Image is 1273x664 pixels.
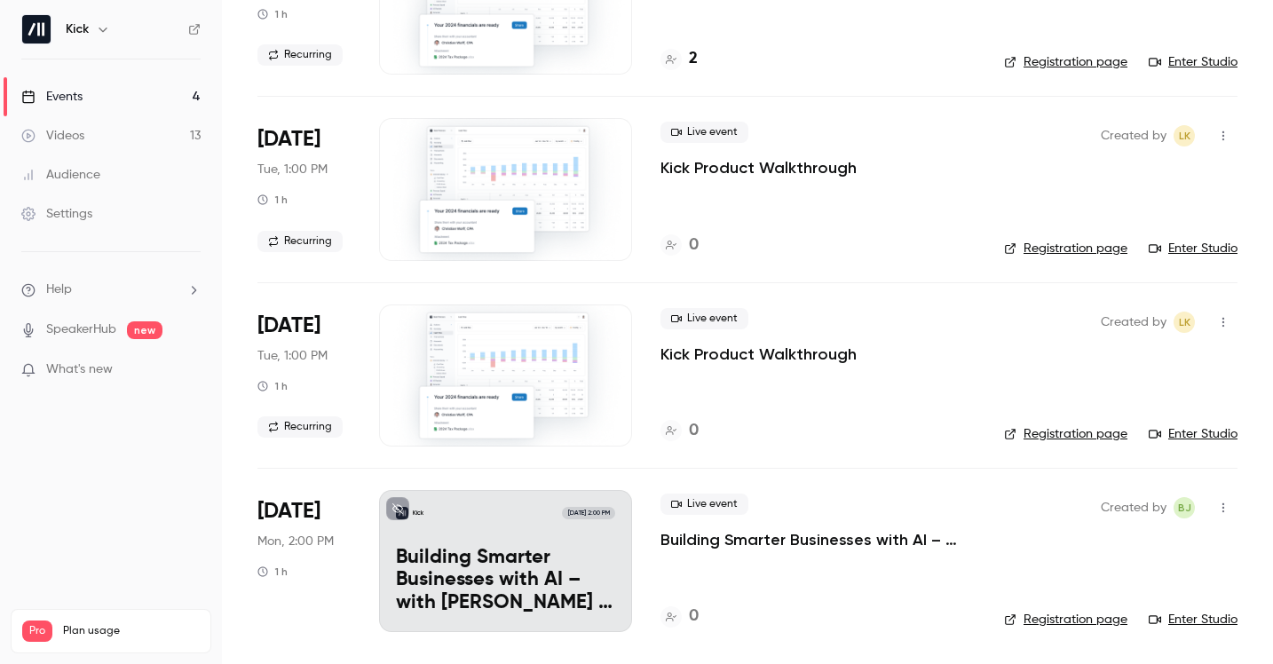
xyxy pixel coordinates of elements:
span: Ben Johnson [1174,497,1195,518]
span: Recurring [257,416,343,438]
a: Enter Studio [1149,53,1237,71]
div: 1 h [257,193,288,207]
span: Tue, 1:00 PM [257,347,328,365]
h4: 0 [689,233,699,257]
a: 2 [660,47,698,71]
div: Videos [21,127,84,145]
a: Registration page [1004,425,1127,443]
span: [DATE] [257,125,320,154]
span: Recurring [257,231,343,252]
a: 0 [660,419,699,443]
a: Enter Studio [1149,240,1237,257]
h4: 0 [689,605,699,628]
span: Live event [660,494,748,515]
h4: 0 [689,419,699,443]
span: Mon, 2:00 PM [257,533,334,550]
h4: 2 [689,47,698,71]
a: Registration page [1004,240,1127,257]
span: BJ [1178,497,1191,518]
span: Plan usage [63,624,200,638]
div: Oct 21 Tue, 11:00 AM (America/Los Angeles) [257,118,351,260]
span: Pro [22,621,52,642]
div: Nov 3 Mon, 2:00 PM (America/Chicago) [257,490,351,632]
p: Kick [413,509,423,518]
span: [DATE] 2:00 PM [562,507,614,519]
span: LK [1179,125,1190,146]
span: [DATE] [257,497,320,526]
a: Enter Studio [1149,611,1237,628]
p: Building Smarter Businesses with AI – with [PERSON_NAME] & Founders of Kick, [PERSON_NAME] & [PER... [396,547,615,615]
h6: Kick [66,20,89,38]
span: What's new [46,360,113,379]
span: Created by [1101,312,1166,333]
div: Oct 28 Tue, 11:00 AM (America/Los Angeles) [257,304,351,447]
span: Live event [660,308,748,329]
iframe: Noticeable Trigger [179,362,201,378]
span: LK [1179,312,1190,333]
span: Logan Kieller [1174,312,1195,333]
div: 1 h [257,565,288,579]
span: [DATE] [257,312,320,340]
span: Recurring [257,44,343,66]
a: Kick Product Walkthrough [660,157,857,178]
div: Settings [21,205,92,223]
div: Audience [21,166,100,184]
span: Created by [1101,125,1166,146]
li: help-dropdown-opener [21,281,201,299]
a: Registration page [1004,53,1127,71]
span: Logan Kieller [1174,125,1195,146]
span: Created by [1101,497,1166,518]
a: Registration page [1004,611,1127,628]
span: Tue, 1:00 PM [257,161,328,178]
span: new [127,321,162,339]
div: 1 h [257,379,288,393]
a: Building Smarter Businesses with AI – with Mike Michalowicz & Founders of Kick, Relay & GustoKick... [379,490,632,632]
a: Enter Studio [1149,425,1237,443]
img: Kick [22,15,51,43]
a: SpeakerHub [46,320,116,339]
span: Live event [660,122,748,143]
div: 1 h [257,7,288,21]
div: Events [21,88,83,106]
span: Help [46,281,72,299]
a: Kick Product Walkthrough [660,344,857,365]
a: Building Smarter Businesses with AI – with [PERSON_NAME] & Founders of Kick, [PERSON_NAME] & [PER... [660,529,976,550]
a: 0 [660,605,699,628]
a: 0 [660,233,699,257]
